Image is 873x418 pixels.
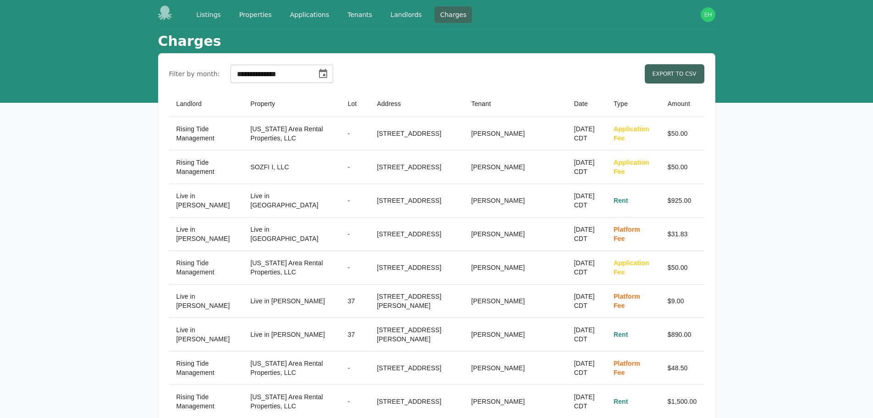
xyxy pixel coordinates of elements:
[660,318,704,351] td: $890.00
[614,360,640,376] span: Platform Fee
[567,217,606,251] th: [DATE] CDT
[567,251,606,284] th: [DATE] CDT
[660,117,704,150] td: $50.00
[660,150,704,184] td: $50.00
[340,284,370,318] th: 37
[614,197,628,204] span: Rent
[340,318,370,351] th: 37
[191,6,226,23] a: Listings
[243,284,340,318] th: Live in [PERSON_NAME]
[169,351,243,385] th: Rising Tide Management
[243,318,340,351] th: Live in [PERSON_NAME]
[340,351,370,385] th: -
[369,318,464,351] th: [STREET_ADDRESS][PERSON_NAME]
[614,226,640,242] span: Platform Fee
[385,6,427,23] a: Landlords
[614,331,628,338] span: Rent
[614,159,649,175] span: Application Fee
[243,184,340,217] th: Live in [GEOGRAPHIC_DATA]
[614,293,640,309] span: Platform Fee
[369,117,464,150] th: [STREET_ADDRESS]
[464,217,566,251] th: [PERSON_NAME]
[169,251,243,284] th: Rising Tide Management
[614,398,628,405] span: Rent
[464,284,566,318] th: [PERSON_NAME]
[660,184,704,217] td: $925.00
[169,318,243,351] th: Live in [PERSON_NAME]
[243,150,340,184] th: SOZFI I, LLC
[169,150,243,184] th: Rising Tide Management
[369,351,464,385] th: [STREET_ADDRESS]
[606,91,660,117] th: Type
[369,251,464,284] th: [STREET_ADDRESS]
[169,284,243,318] th: Live in [PERSON_NAME]
[567,91,606,117] th: Date
[243,217,340,251] th: Live in [GEOGRAPHIC_DATA]
[243,351,340,385] th: [US_STATE] Area Rental Properties, LLC
[464,318,566,351] th: [PERSON_NAME]
[567,150,606,184] th: [DATE] CDT
[285,6,335,23] a: Applications
[660,351,704,385] td: $48.50
[464,117,566,150] th: [PERSON_NAME]
[340,184,370,217] th: -
[340,117,370,150] th: -
[340,251,370,284] th: -
[169,69,220,78] label: Filter by month:
[169,184,243,217] th: Live in [PERSON_NAME]
[614,125,649,142] span: Application Fee
[234,6,277,23] a: Properties
[340,91,370,117] th: Lot
[567,117,606,150] th: [DATE] CDT
[464,150,566,184] th: [PERSON_NAME]
[567,284,606,318] th: [DATE] CDT
[567,318,606,351] th: [DATE] CDT
[243,117,340,150] th: [US_STATE] Area Rental Properties, LLC
[567,184,606,217] th: [DATE] CDT
[464,251,566,284] th: [PERSON_NAME]
[340,150,370,184] th: -
[169,217,243,251] th: Live in [PERSON_NAME]
[243,91,340,117] th: Property
[660,284,704,318] td: $9.00
[342,6,378,23] a: Tenants
[369,217,464,251] th: [STREET_ADDRESS]
[464,91,566,117] th: Tenant
[660,91,704,117] th: Amount
[369,150,464,184] th: [STREET_ADDRESS]
[369,91,464,117] th: Address
[660,217,704,251] td: $31.83
[567,351,606,385] th: [DATE] CDT
[243,251,340,284] th: [US_STATE] Area Rental Properties, LLC
[614,259,649,276] span: Application Fee
[434,6,472,23] a: Charges
[645,64,704,84] a: Export to CSV
[158,33,221,50] h1: Charges
[464,184,566,217] th: [PERSON_NAME]
[340,217,370,251] th: -
[369,184,464,217] th: [STREET_ADDRESS]
[369,284,464,318] th: [STREET_ADDRESS][PERSON_NAME]
[660,251,704,284] td: $50.00
[169,91,243,117] th: Landlord
[314,65,332,83] button: Choose date, selected date is Sep 1, 2025
[464,351,566,385] th: [PERSON_NAME]
[169,117,243,150] th: Rising Tide Management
